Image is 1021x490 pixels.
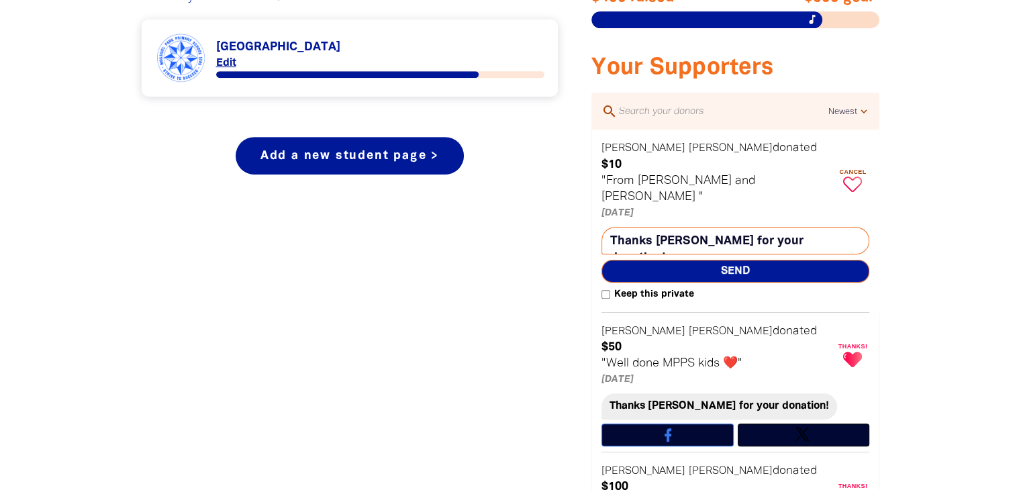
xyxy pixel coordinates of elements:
[601,144,685,153] em: [PERSON_NAME]
[601,103,618,119] i: search
[601,327,685,336] em: [PERSON_NAME]
[610,287,694,303] span: Keep this private
[601,287,694,303] label: Keep this private
[236,137,464,175] a: Add a new student page >
[806,13,818,26] i: music_note
[601,173,833,205] p: "From [PERSON_NAME] and [PERSON_NAME] "
[601,467,685,476] em: [PERSON_NAME]
[601,159,622,170] em: $10
[836,168,869,175] span: Cancel
[689,467,773,476] em: [PERSON_NAME]
[601,227,869,254] textarea: Thanks [PERSON_NAME] for your donation!
[601,393,837,419] div: Thanks [PERSON_NAME] for your donation!
[773,142,817,153] span: donated
[689,144,773,153] em: [PERSON_NAME]
[601,260,869,283] button: Send
[155,33,545,83] div: Paginated content
[601,372,833,388] p: [DATE]
[601,342,622,352] em: $50
[601,356,833,372] p: "Well done MPPS kids ❤️"
[601,290,610,299] input: Keep this private
[591,58,773,79] span: Your Supporters
[689,327,773,336] em: [PERSON_NAME]
[836,163,869,197] button: Cancel
[618,103,828,120] input: Search your donors
[773,326,817,336] span: donated
[601,205,833,222] p: [DATE]
[773,465,817,476] span: donated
